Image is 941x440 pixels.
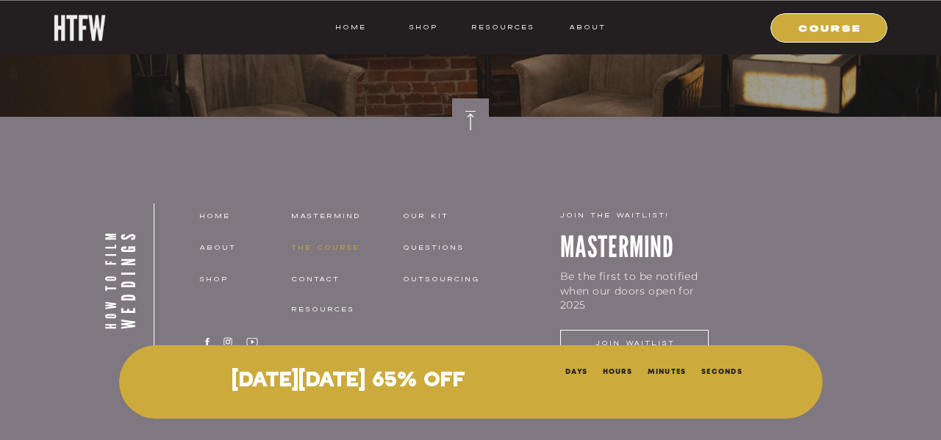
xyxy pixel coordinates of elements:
a: CONTACT [291,273,382,286]
li: Days [565,364,587,376]
a: about [199,241,290,254]
p: join the waitlist! [560,209,836,221]
p: [DATE][DATE] 65% OFF [153,369,543,393]
a: shop [394,21,452,34]
a: shop [199,273,304,286]
a: home [199,209,290,223]
li: Seconds [701,364,743,376]
a: WEDDINGS [115,203,157,353]
p: Be the first to be notified when our doors open for 2025 [560,270,723,303]
a: ABOUT [568,21,606,34]
a: THE COURSE [291,241,382,254]
li: Hours [603,364,633,376]
a: resources [466,21,534,34]
li: Minutes [648,364,687,376]
p: MASTERMIND [560,226,835,253]
a: MASTERMIND [291,209,396,223]
a: our kit [403,209,507,223]
a: COURSE [780,21,880,34]
a: join waitlist [562,336,709,350]
a: questions [403,241,507,254]
a: resources [291,303,396,316]
a: Outsourcing [403,273,507,286]
a: HOW TO FILM [101,203,142,353]
a: HOME [335,21,366,34]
